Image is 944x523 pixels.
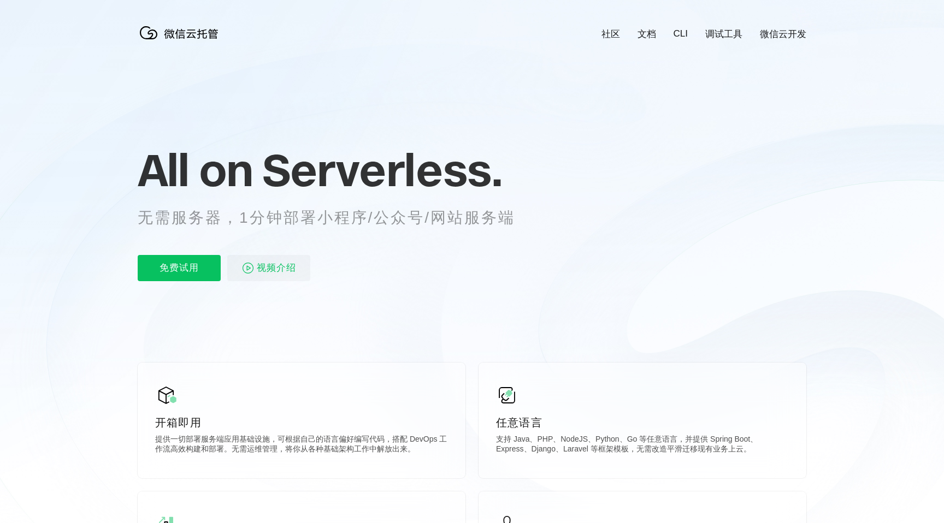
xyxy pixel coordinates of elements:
p: 支持 Java、PHP、NodeJS、Python、Go 等任意语言，并提供 Spring Boot、Express、Django、Laravel 等框架模板，无需改造平滑迁移现有业务上云。 [496,435,789,456]
a: 微信云开发 [760,28,806,40]
p: 免费试用 [138,255,221,281]
a: 文档 [638,28,656,40]
a: 社区 [601,28,620,40]
img: 微信云托管 [138,22,225,44]
span: All on [138,142,252,197]
span: Serverless. [262,142,502,197]
img: video_play.svg [241,261,255,275]
p: 开箱即用 [155,415,448,430]
p: 无需服务器，1分钟部署小程序/公众号/网站服务端 [138,207,535,229]
p: 提供一切部署服务端应用基础设施，可根据自己的语言偏好编写代码，搭配 DevOps 工作流高效构建和部署。无需运维管理，将你从各种基础架构工作中解放出来。 [155,435,448,456]
a: CLI [674,28,688,39]
a: 调试工具 [705,28,742,40]
p: 任意语言 [496,415,789,430]
span: 视频介绍 [257,255,296,281]
a: 微信云托管 [138,36,225,45]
